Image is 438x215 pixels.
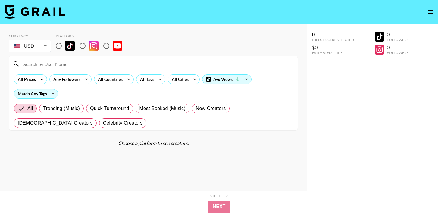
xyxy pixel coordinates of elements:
[387,37,408,42] div: Followers
[90,105,129,112] span: Quick Turnaround
[210,194,228,198] div: Step 1 of 2
[14,75,37,84] div: All Prices
[425,6,437,18] button: open drawer
[94,75,124,84] div: All Countries
[10,41,50,51] div: USD
[14,89,58,98] div: Match Any Tags
[65,41,75,51] img: TikTok
[202,75,251,84] div: Avg Views
[408,185,431,208] iframe: Drift Widget Chat Controller
[113,41,122,51] img: YouTube
[168,75,190,84] div: All Cities
[387,50,408,55] div: Followers
[9,140,298,146] div: Choose a platform to see creators.
[136,75,155,84] div: All Tags
[387,44,408,50] div: 0
[312,37,354,42] div: Influencers Selected
[196,105,226,112] span: New Creators
[312,44,354,50] div: $0
[387,31,408,37] div: 0
[18,119,93,127] span: [DEMOGRAPHIC_DATA] Creators
[43,105,80,112] span: Trending (Music)
[27,105,33,112] span: All
[139,105,186,112] span: Most Booked (Music)
[103,119,143,127] span: Celebrity Creators
[312,31,354,37] div: 0
[89,41,99,51] img: Instagram
[56,34,127,38] div: Platform
[312,50,354,55] div: Estimated Price
[208,201,230,213] button: Next
[20,59,294,69] input: Search by User Name
[5,4,65,19] img: Grail Talent
[50,75,82,84] div: Any Followers
[9,34,51,38] div: Currency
